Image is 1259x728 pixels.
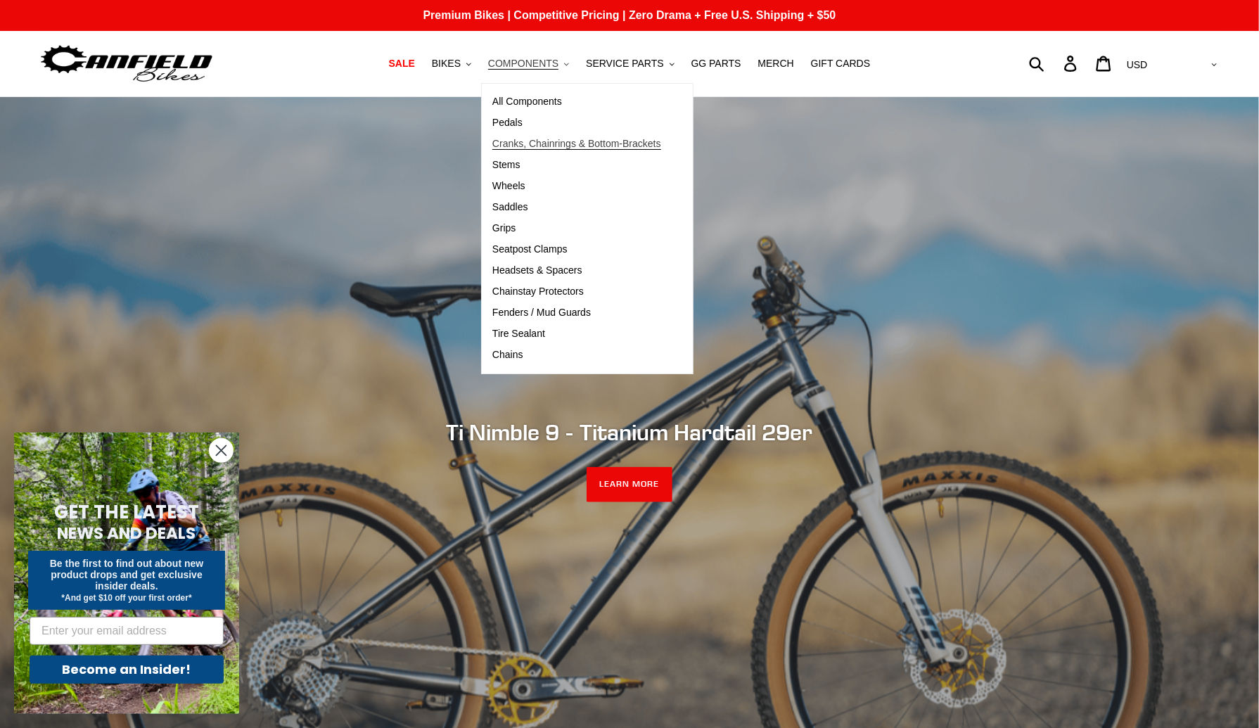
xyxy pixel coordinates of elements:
[804,54,878,73] a: GIFT CARDS
[482,345,672,366] a: Chains
[482,281,672,302] a: Chainstay Protectors
[481,54,576,73] button: COMPONENTS
[482,302,672,324] a: Fenders / Mud Guards
[482,155,672,176] a: Stems
[432,58,461,70] span: BIKES
[492,222,516,234] span: Grips
[39,41,215,86] img: Canfield Bikes
[492,243,568,255] span: Seatpost Clamps
[492,201,528,213] span: Saddles
[482,197,672,218] a: Saddles
[1037,48,1073,79] input: Search
[209,438,234,463] button: Close dialog
[492,307,591,319] span: Fenders / Mud Guards
[492,286,584,298] span: Chainstay Protectors
[54,499,199,525] span: GET THE LATEST
[30,617,224,645] input: Enter your email address
[425,54,478,73] button: BIKES
[389,58,415,70] span: SALE
[751,54,801,73] a: MERCH
[488,58,558,70] span: COMPONENTS
[382,54,422,73] a: SALE
[482,324,672,345] a: Tire Sealant
[492,264,582,276] span: Headsets & Spacers
[482,134,672,155] a: Cranks, Chainrings & Bottom-Brackets
[246,419,1013,446] h2: Ti Nimble 9 - Titanium Hardtail 29er
[482,218,672,239] a: Grips
[587,467,673,502] a: LEARN MORE
[579,54,681,73] button: SERVICE PARTS
[492,117,523,129] span: Pedals
[58,522,196,544] span: NEWS AND DEALS
[492,328,545,340] span: Tire Sealant
[492,96,562,108] span: All Components
[492,349,523,361] span: Chains
[492,138,661,150] span: Cranks, Chainrings & Bottom-Brackets
[61,593,191,603] span: *And get $10 off your first order*
[691,58,741,70] span: GG PARTS
[492,180,525,192] span: Wheels
[758,58,794,70] span: MERCH
[482,113,672,134] a: Pedals
[492,159,520,171] span: Stems
[50,558,204,592] span: Be the first to find out about new product drops and get exclusive insider deals.
[586,58,663,70] span: SERVICE PARTS
[811,58,871,70] span: GIFT CARDS
[684,54,748,73] a: GG PARTS
[482,91,672,113] a: All Components
[482,176,672,197] a: Wheels
[482,260,672,281] a: Headsets & Spacers
[30,656,224,684] button: Become an Insider!
[482,239,672,260] a: Seatpost Clamps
